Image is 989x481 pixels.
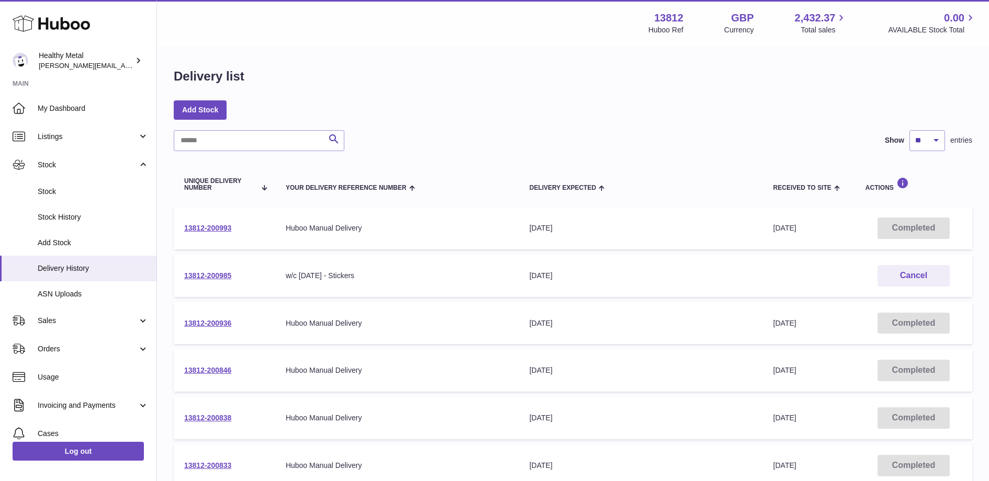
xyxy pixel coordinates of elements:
[38,400,138,410] span: Invoicing and Payments
[773,461,796,469] span: [DATE]
[530,413,752,423] div: [DATE]
[38,160,138,170] span: Stock
[184,461,231,469] a: 13812-200833
[38,372,149,382] span: Usage
[286,318,509,328] div: Huboo Manual Delivery
[795,11,848,35] a: 2,432.37 Total sales
[38,212,149,222] span: Stock History
[773,319,796,327] span: [DATE]
[731,11,754,25] strong: GBP
[773,414,796,422] span: [DATE]
[885,135,904,145] label: Show
[878,265,950,287] button: Cancel
[184,319,231,327] a: 13812-200936
[286,461,509,471] div: Huboo Manual Delivery
[174,68,244,85] h1: Delivery list
[13,53,28,68] img: jose@healthy-metal.com
[648,25,683,35] div: Huboo Ref
[773,224,796,232] span: [DATE]
[174,100,227,119] a: Add Stock
[286,365,509,375] div: Huboo Manual Delivery
[184,224,231,232] a: 13812-200993
[38,344,138,354] span: Orders
[38,132,138,142] span: Listings
[38,238,149,248] span: Add Stock
[773,366,796,374] span: [DATE]
[39,61,210,70] span: [PERSON_NAME][EMAIL_ADDRESS][DOMAIN_NAME]
[773,185,831,191] span: Received to Site
[530,223,752,233] div: [DATE]
[530,185,596,191] span: Delivery Expected
[286,271,509,281] div: w/c [DATE] - Stickers
[39,51,133,71] div: Healthy Metal
[724,25,754,35] div: Currency
[888,11,976,35] a: 0.00 AVAILABLE Stock Total
[184,271,231,280] a: 13812-200985
[801,25,847,35] span: Total sales
[13,442,144,461] a: Log out
[184,414,231,422] a: 13812-200838
[38,316,138,326] span: Sales
[530,318,752,328] div: [DATE]
[38,289,149,299] span: ASN Uploads
[866,177,962,191] div: Actions
[38,104,149,113] span: My Dashboard
[286,185,407,191] span: Your Delivery Reference Number
[286,413,509,423] div: Huboo Manual Delivery
[530,365,752,375] div: [DATE]
[530,271,752,281] div: [DATE]
[184,366,231,374] a: 13812-200846
[184,178,256,191] span: Unique Delivery Number
[950,135,972,145] span: entries
[286,223,509,233] div: Huboo Manual Delivery
[38,429,149,439] span: Cases
[38,187,149,197] span: Stock
[888,25,976,35] span: AVAILABLE Stock Total
[654,11,683,25] strong: 13812
[795,11,836,25] span: 2,432.37
[530,461,752,471] div: [DATE]
[38,264,149,273] span: Delivery History
[944,11,964,25] span: 0.00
